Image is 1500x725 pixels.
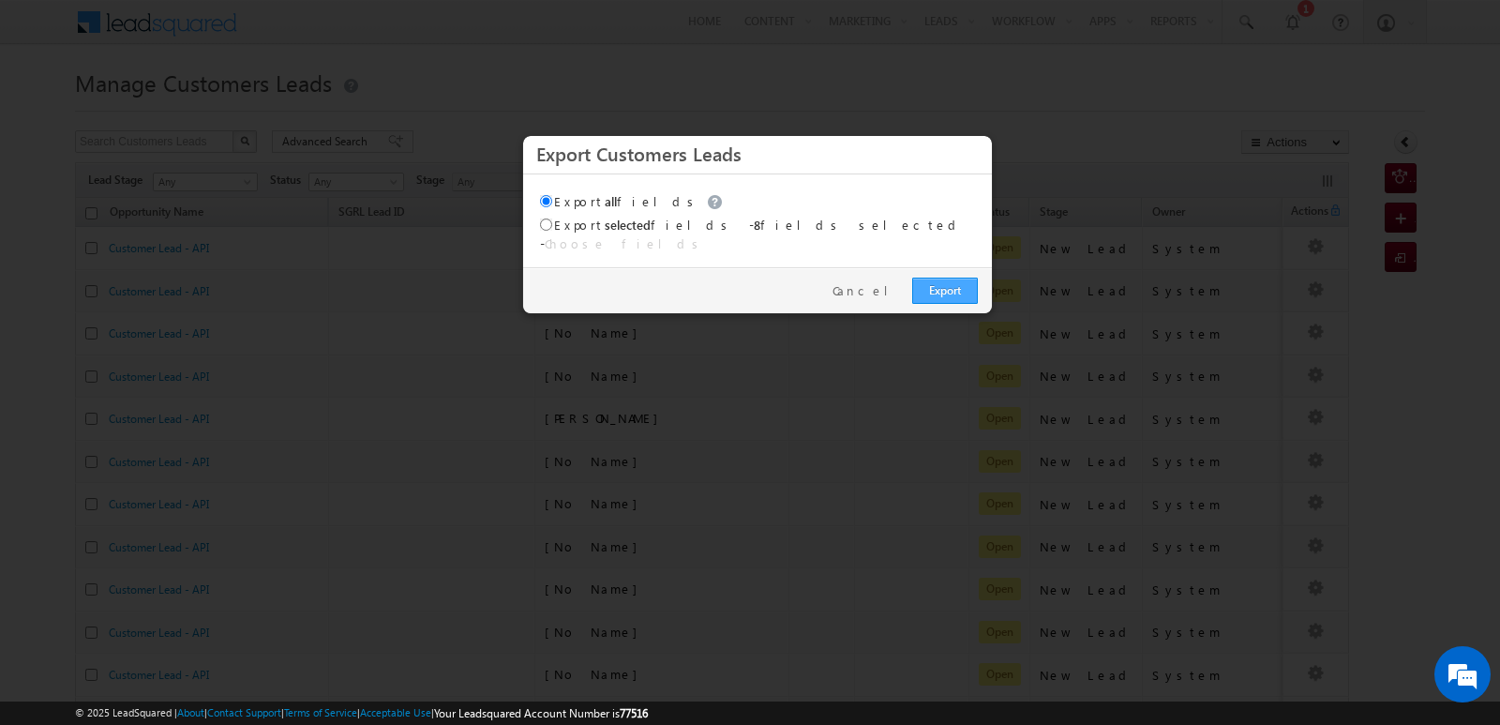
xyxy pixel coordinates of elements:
a: Terms of Service [284,706,357,718]
input: Exportallfields [540,195,552,207]
a: About [177,706,204,718]
a: Choose fields [545,235,705,251]
em: Start Chat [255,578,340,603]
span: 8 [754,217,760,233]
textarea: Type your message and hit 'Enter' [24,174,342,562]
a: Cancel [832,282,903,299]
span: © 2025 LeadSquared | | | | | [75,704,648,722]
input: Exportselectedfields [540,219,552,231]
span: - [540,235,705,251]
label: Export fields [540,217,734,233]
span: - fields selected [749,217,963,233]
div: Minimize live chat window [307,9,352,54]
label: Export fields [540,193,727,209]
h3: Export Customers Leads [536,137,979,170]
span: all [605,193,617,209]
a: Acceptable Use [360,706,431,718]
span: Your Leadsquared Account Number is [434,706,648,720]
a: Export [912,278,978,304]
div: Chat with us now [97,98,315,123]
span: 77516 [620,706,648,720]
span: selected [605,217,651,233]
img: d_60004797649_company_0_60004797649 [32,98,79,123]
a: Contact Support [207,706,281,718]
